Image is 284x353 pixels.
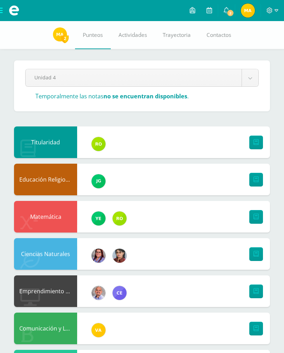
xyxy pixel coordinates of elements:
span: Contactos [207,31,231,39]
h3: Temporalmente las notas . [35,92,189,100]
img: f4ddca51a09d81af1cee46ad6847c426.png [92,286,106,300]
div: Titularidad [14,126,77,158]
span: Unidad 4 [34,69,233,86]
a: Punteos [75,21,111,49]
span: Actividades [119,31,147,39]
div: Ciencias Naturales [14,238,77,270]
div: Comunicación y Lenguaje, Idioma Español [14,313,77,344]
img: fda4ebce342fd1e8b3b59cfba0d95288.png [92,249,106,263]
img: 7a51f661b91fc24d84d05607a94bba63.png [113,286,127,300]
img: fd93c6619258ae32e8e829e8701697bb.png [92,211,106,225]
img: 4877bade2e19e29e430c11a5b67cb138.png [53,27,67,41]
span: 2 [226,9,234,17]
div: Educación Religiosa Escolar [14,164,77,195]
img: 53ebae3843709d0b88523289b497d643.png [92,137,106,151]
img: 4877bade2e19e29e430c11a5b67cb138.png [241,4,255,18]
a: Trayectoria [155,21,199,49]
a: Unidad 4 [26,69,258,86]
span: Trayectoria [163,31,191,39]
img: 3da61d9b1d2c0c7b8f7e89c78bbce001.png [92,174,106,188]
img: 53ebae3843709d0b88523289b497d643.png [113,211,127,225]
img: 78707b32dfccdab037c91653f10936d8.png [92,323,106,337]
div: Matemática [14,201,77,233]
span: 2 [61,34,69,43]
span: Punteos [83,31,103,39]
div: Emprendimiento para la Productividad y Robótica [14,275,77,307]
img: 62738a800ecd8b6fa95d10d0b85c3dbc.png [113,249,127,263]
a: Contactos [199,21,239,49]
a: Actividades [111,21,155,49]
strong: no se encuentran disponibles [103,92,187,100]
